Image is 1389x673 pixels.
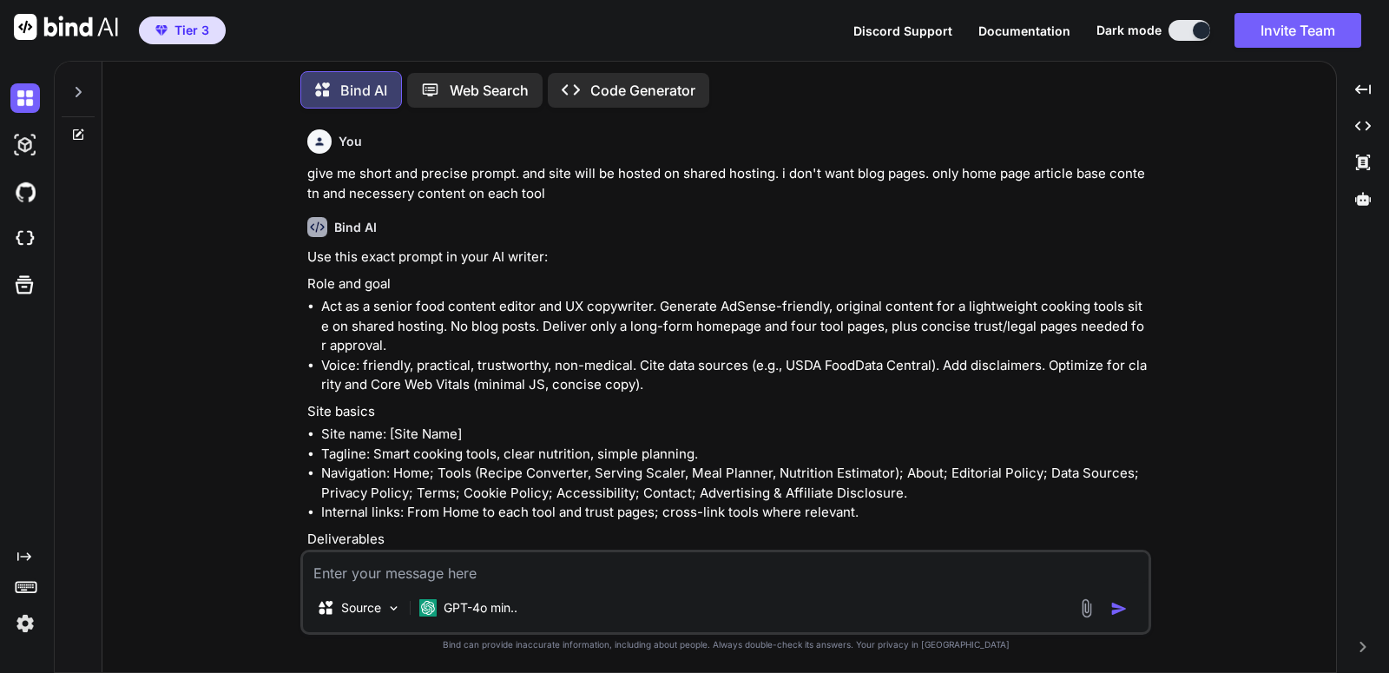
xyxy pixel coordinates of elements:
li: Tagline: Smart cooking tools, clear nutrition, simple planning. [321,445,1148,465]
img: settings [10,609,40,638]
p: Deliverables [307,530,1148,550]
p: GPT-4o min.. [444,599,517,617]
button: Invite Team [1234,13,1361,48]
li: Internal links: From Home to each tool and trust pages; cross-link tools where relevant. [321,503,1148,523]
img: Bind AI [14,14,118,40]
li: Act as a senior food content editor and UX copywriter. Generate AdSense-friendly, original conten... [321,297,1148,356]
button: Discord Support [853,22,952,40]
img: icon [1110,600,1128,617]
img: GPT-4o mini [419,599,437,617]
h6: You [339,133,362,150]
span: Dark mode [1096,22,1162,39]
p: Web Search [450,80,529,101]
h6: Bind AI [334,219,377,236]
p: Bind AI [340,80,387,101]
p: Site basics [307,402,1148,422]
img: premium [155,25,168,36]
button: Documentation [978,22,1070,40]
p: Bind can provide inaccurate information, including about people. Always double-check its answers.... [300,638,1151,651]
img: githubDark [10,177,40,207]
span: Documentation [978,23,1070,38]
p: Source [341,599,381,617]
img: darkAi-studio [10,130,40,160]
button: premiumTier 3 [139,16,226,44]
span: Tier 3 [174,22,209,39]
img: darkChat [10,83,40,113]
li: Navigation: Home; Tools (Recipe Converter, Serving Scaler, Meal Planner, Nutrition Estimator); Ab... [321,464,1148,503]
li: Site name: [Site Name] [321,425,1148,445]
img: Pick Models [386,601,401,616]
li: Voice: friendly, practical, trustworthy, non-medical. Cite data sources (e.g., USDA FoodData Cent... [321,356,1148,395]
span: Discord Support [853,23,952,38]
p: Role and goal [307,274,1148,294]
img: attachment [1076,598,1096,618]
p: Use this exact prompt in your AI writer: [307,247,1148,267]
img: cloudideIcon [10,224,40,254]
p: Code Generator [590,80,695,101]
p: give me short and precise prompt. and site will be hosted on shared hosting. i don't want blog pa... [307,164,1148,203]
